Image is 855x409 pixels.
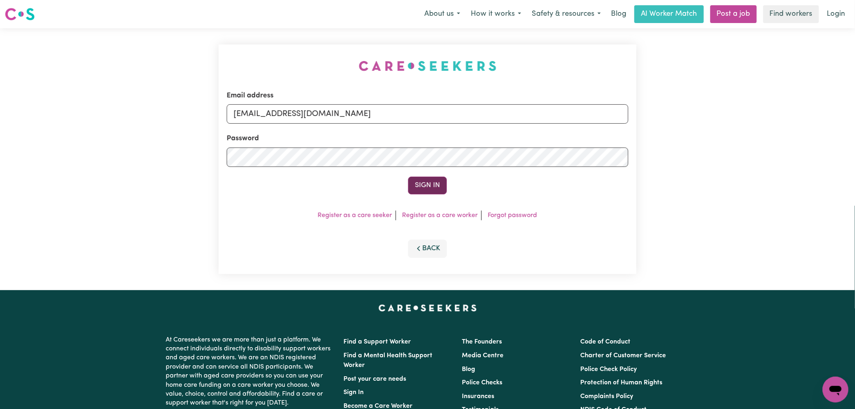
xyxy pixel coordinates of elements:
[462,393,494,400] a: Insurances
[343,376,406,382] a: Post your care needs
[5,5,35,23] a: Careseekers logo
[581,352,666,359] a: Charter of Customer Service
[379,305,477,311] a: Careseekers home page
[462,366,475,373] a: Blog
[227,133,259,144] label: Password
[710,5,757,23] a: Post a job
[462,379,502,386] a: Police Checks
[227,91,274,101] label: Email address
[318,212,392,219] a: Register as a care seeker
[634,5,704,23] a: AI Worker Match
[763,5,819,23] a: Find workers
[822,5,850,23] a: Login
[462,352,503,359] a: Media Centre
[419,6,465,23] button: About us
[488,212,537,219] a: Forgot password
[408,177,447,194] button: Sign In
[402,212,478,219] a: Register as a care worker
[343,389,364,396] a: Sign In
[581,379,663,386] a: Protection of Human Rights
[408,240,447,257] button: Back
[581,393,634,400] a: Complaints Policy
[343,339,411,345] a: Find a Support Worker
[5,7,35,21] img: Careseekers logo
[462,339,502,345] a: The Founders
[343,352,432,369] a: Find a Mental Health Support Worker
[606,5,631,23] a: Blog
[823,377,849,403] iframe: Button to launch messaging window
[581,366,637,373] a: Police Check Policy
[526,6,606,23] button: Safety & resources
[227,104,628,124] input: Email address
[465,6,526,23] button: How it works
[581,339,631,345] a: Code of Conduct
